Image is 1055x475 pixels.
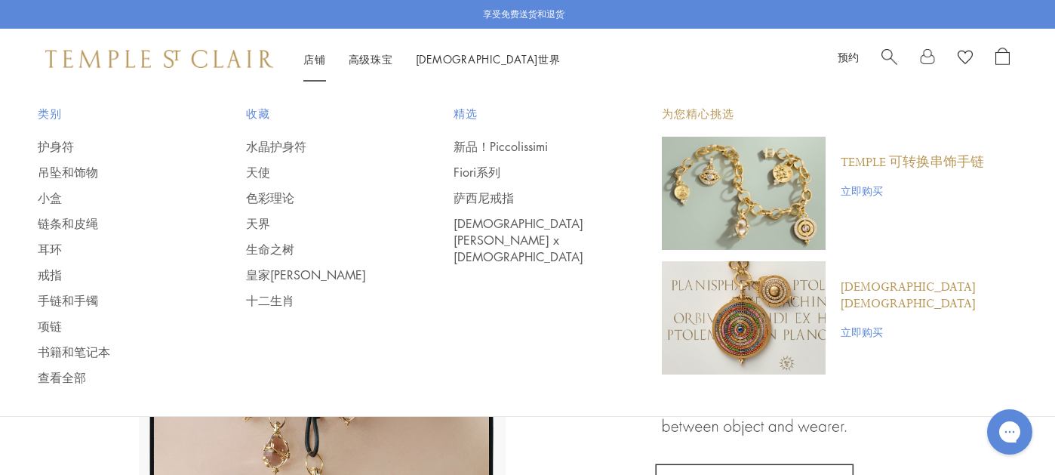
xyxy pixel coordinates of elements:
[246,215,394,232] a: 天界
[246,267,366,283] font: 皇家[PERSON_NAME]
[454,138,601,155] a: 新品！Piccolissimi
[246,190,294,206] font: 色彩理论
[246,138,306,155] font: 水晶护身符
[38,318,62,335] font: 项链
[38,138,74,155] font: 护身符
[841,324,883,339] font: 立即购买
[38,215,186,232] a: 链条和皮绳
[995,48,1010,70] a: 打开购物袋
[454,215,583,265] font: [DEMOGRAPHIC_DATA][PERSON_NAME] x [DEMOGRAPHIC_DATA]
[454,164,500,180] font: Fiori系列
[38,241,62,258] font: 耳环
[246,164,394,180] a: 天使
[349,51,393,66] a: 高级珠宝高级珠宝
[246,292,294,309] font: 十二生肖
[38,267,186,283] a: 戒指
[38,369,186,386] a: 查看全部
[38,190,186,206] a: 小盒
[38,241,186,258] a: 耳环
[841,323,1017,340] a: 立即购买
[454,215,601,265] a: [DEMOGRAPHIC_DATA][PERSON_NAME] x [DEMOGRAPHIC_DATA]
[841,183,883,198] font: 立即购买
[246,138,394,155] a: 水晶护身符
[454,190,514,206] font: 萨西尼戒指
[38,318,186,335] a: 项链
[38,215,98,232] font: 链条和皮绳
[662,106,734,121] font: 为您精心挑选
[841,155,984,171] a: Temple 可转换串饰手链
[454,106,478,121] font: 精选
[38,292,98,309] font: 手链和手镯
[38,164,186,180] a: 吊坠和饰物
[38,190,62,206] font: 小盒
[454,164,601,180] a: Fiori系列
[838,49,859,64] a: 预约
[246,215,270,232] font: 天界
[303,51,326,66] a: 店铺店铺
[246,190,394,206] a: 色彩理论
[958,48,973,70] a: 查看愿望清单
[38,164,98,180] font: 吊坠和饰物
[416,51,561,66] font: [DEMOGRAPHIC_DATA]世界
[980,404,1040,460] iframe: Gorgias 实时聊天信使
[483,8,564,20] font: 享受免费送货和退货
[38,138,186,155] a: 护身符
[38,344,110,360] font: 书籍和笔记本
[246,292,394,309] a: 十二生肖
[38,369,86,386] font: 查看全部
[841,279,1017,313] a: [DEMOGRAPHIC_DATA][DEMOGRAPHIC_DATA]
[349,51,393,66] font: 高级珠宝
[45,50,273,68] img: 圣克莱尔寺
[881,48,897,70] a: 搜索
[454,138,548,155] font: 新品！Piccolissimi
[246,267,394,283] a: 皇家[PERSON_NAME]
[246,241,394,258] a: 生命之树
[38,267,62,283] font: 戒指
[303,51,326,66] font: 店铺
[416,51,561,66] a: [DEMOGRAPHIC_DATA]世界[DEMOGRAPHIC_DATA]世界
[246,106,270,121] font: 收藏
[38,106,62,121] font: 类别
[38,292,186,309] a: 手链和手镯
[841,182,984,199] a: 立即购买
[246,164,270,180] font: 天使
[38,344,186,360] a: 书籍和笔记本
[841,279,976,312] font: [DEMOGRAPHIC_DATA][DEMOGRAPHIC_DATA]
[303,50,561,69] nav: 主导航
[246,241,294,258] font: 生命之树
[454,190,601,206] a: 萨西尼戒指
